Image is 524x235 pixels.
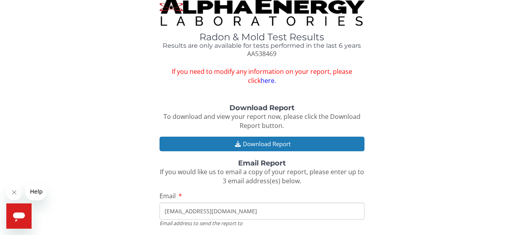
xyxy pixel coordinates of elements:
[25,183,46,200] iframe: Message from company
[261,76,276,85] a: here.
[247,49,276,58] span: AA538469
[160,192,176,200] span: Email
[160,42,364,49] h4: Results are only available for tests performed in the last 6 years
[229,103,295,112] strong: Download Report
[160,137,364,151] button: Download Report
[160,167,364,185] span: If you would like us to email a copy of your report, please enter up to 3 email address(es) below.
[160,32,364,42] h1: Radon & Mold Test Results
[160,220,364,227] div: Email address to send the report to
[163,112,361,130] span: To download and view your report now, please click the Download Report button.
[238,159,286,167] strong: Email Report
[160,67,364,85] span: If you need to modify any information on your report, please click
[6,203,32,229] iframe: Button to launch messaging window
[6,184,22,200] iframe: Close message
